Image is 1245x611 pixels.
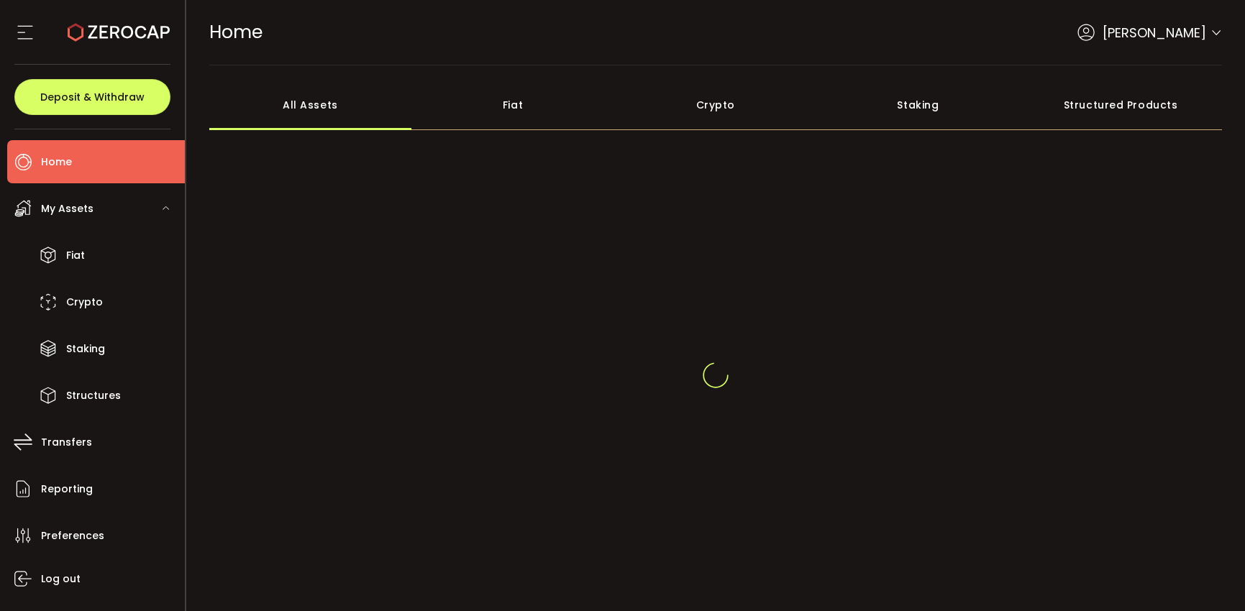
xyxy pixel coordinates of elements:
span: Preferences [41,525,104,546]
span: Log out [41,569,81,589]
span: Home [209,19,263,45]
span: Transfers [41,432,92,453]
button: Deposit & Withdraw [14,79,170,115]
div: Structured Products [1019,80,1222,130]
span: Home [41,152,72,173]
div: Staking [817,80,1020,130]
span: My Assets [41,198,94,219]
span: Structures [66,385,121,406]
span: Staking [66,339,105,359]
div: Crypto [614,80,817,130]
span: Deposit & Withdraw [40,92,145,102]
div: Fiat [411,80,614,130]
div: All Assets [209,80,412,130]
span: Reporting [41,479,93,500]
span: Crypto [66,292,103,313]
span: [PERSON_NAME] [1103,23,1206,42]
span: Fiat [66,245,85,266]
